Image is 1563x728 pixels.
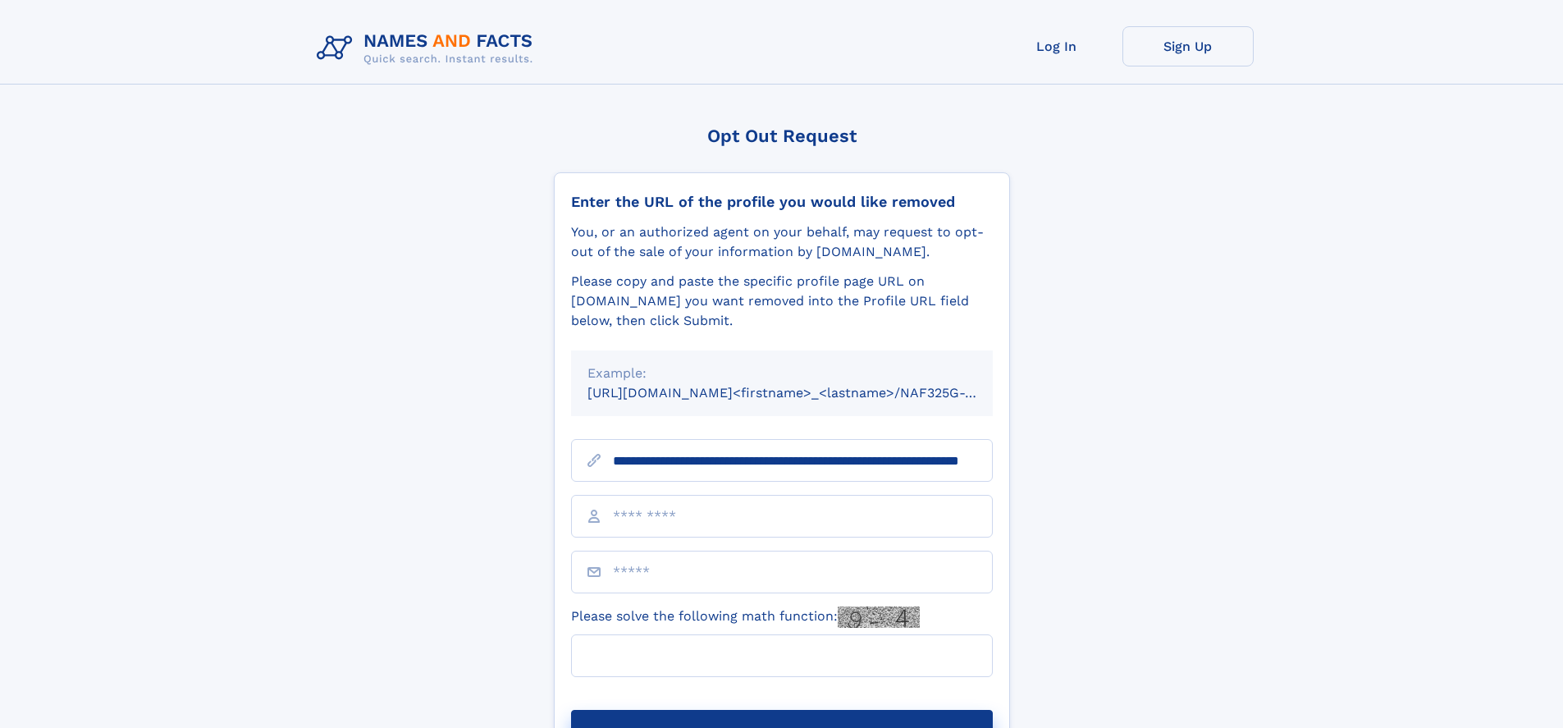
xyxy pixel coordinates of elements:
small: [URL][DOMAIN_NAME]<firstname>_<lastname>/NAF325G-xxxxxxxx [587,385,1024,401]
div: Please copy and paste the specific profile page URL on [DOMAIN_NAME] you want removed into the Pr... [571,272,993,331]
div: Enter the URL of the profile you would like removed [571,193,993,211]
img: Logo Names and Facts [310,26,546,71]
a: Sign Up [1122,26,1254,66]
div: You, or an authorized agent on your behalf, may request to opt-out of the sale of your informatio... [571,222,993,262]
div: Example: [587,364,976,383]
label: Please solve the following math function: [571,607,920,628]
a: Log In [991,26,1122,66]
div: Opt Out Request [554,126,1010,146]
